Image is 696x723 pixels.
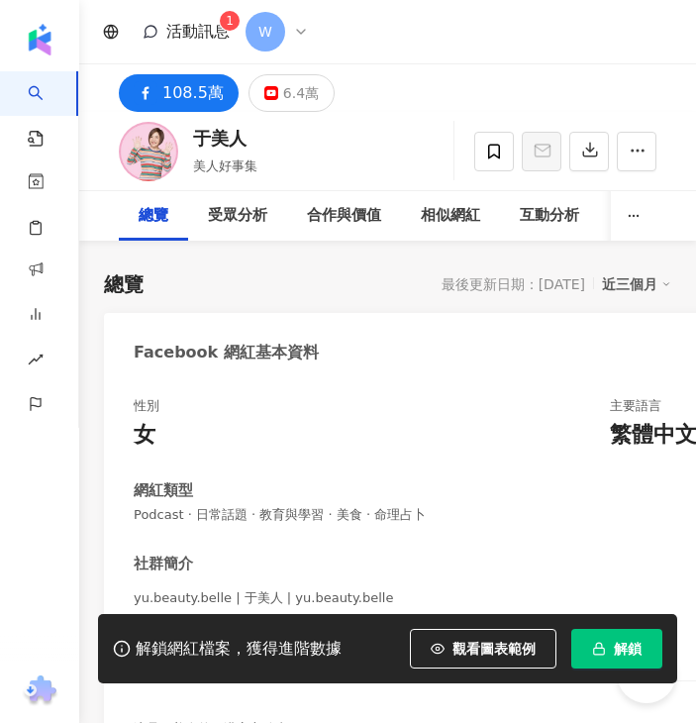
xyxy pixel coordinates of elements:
[249,74,335,112] button: 6.4萬
[119,74,239,112] button: 108.5萬
[166,22,230,41] span: 活動訊息
[104,270,144,298] div: 總覽
[134,342,319,363] div: Facebook 網紅基本資料
[614,641,642,657] span: 解鎖
[119,122,178,181] img: KOL Avatar
[307,204,381,228] div: 合作與價值
[193,158,257,173] span: 美人好事集
[134,420,155,451] div: 女
[21,675,59,707] img: chrome extension
[24,24,55,55] img: logo icon
[134,554,193,574] div: 社群簡介
[226,14,234,28] span: 1
[283,79,319,107] div: 6.4萬
[520,204,579,228] div: 互動分析
[134,397,159,415] div: 性別
[602,271,671,297] div: 近三個月
[139,204,168,228] div: 總覽
[162,79,224,107] div: 108.5萬
[208,204,267,228] div: 受眾分析
[28,340,44,384] span: rise
[193,126,257,151] div: 于美人
[258,21,272,43] span: W
[220,11,240,31] sup: 1
[571,629,662,669] button: 解鎖
[421,204,480,228] div: 相似網紅
[136,639,342,660] div: 解鎖網紅檔案，獲得進階數據
[610,397,661,415] div: 主要語言
[410,629,556,669] button: 觀看圖表範例
[134,480,193,501] div: 網紅類型
[452,641,536,657] span: 觀看圖表範例
[442,276,585,292] div: 最後更新日期：[DATE]
[28,71,67,149] a: search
